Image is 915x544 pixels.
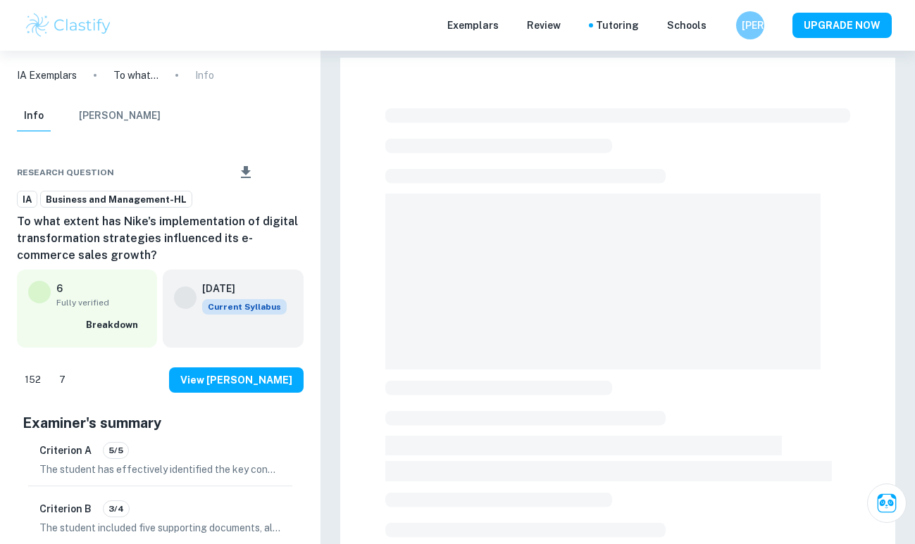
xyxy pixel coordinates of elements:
[18,193,37,207] span: IA
[39,501,92,517] h6: Criterion B
[278,164,290,181] div: Bookmark
[447,18,499,33] p: Exemplars
[202,299,287,315] div: This exemplar is based on the current syllabus. Feel free to refer to it for inspiration/ideas wh...
[17,373,49,387] span: 152
[104,444,128,457] span: 5/5
[51,369,73,391] div: Dislike
[24,11,113,39] img: Clastify logo
[667,18,707,33] a: Schools
[195,68,214,83] p: Info
[217,154,275,191] div: Download
[292,164,304,181] div: Report issue
[17,191,37,208] a: IA
[113,68,158,83] p: To what extent has Nike's implementation of digital transformation strategies influenced its e-co...
[736,11,764,39] button: [PERSON_NAME]
[527,18,561,33] p: Review
[202,281,275,296] h6: [DATE]
[596,18,639,33] a: Tutoring
[17,213,304,264] h6: To what extent has Nike's implementation of digital transformation strategies influenced its e-co...
[104,502,129,515] span: 3/4
[792,13,892,38] button: UPGRADE NOW
[169,367,304,393] button: View [PERSON_NAME]
[17,68,77,83] a: IA Exemplars
[39,443,92,458] h6: Criterion A
[79,101,161,132] button: [PERSON_NAME]
[202,299,287,315] span: Current Syllabus
[51,373,73,387] span: 7
[40,191,192,208] a: Business and Management-HL
[867,483,907,523] button: Ask Clai
[39,462,281,477] p: The student has effectively identified the key concept of change, which is clearly indicated on t...
[17,166,114,179] span: Research question
[718,22,725,29] button: Help and Feedback
[17,101,51,132] button: Info
[56,281,63,296] p: 6
[82,315,146,336] button: Breakdown
[23,412,298,434] h5: Examiner's summary
[56,296,146,309] span: Fully verified
[203,164,214,181] div: Share
[17,369,49,391] div: Like
[742,18,758,33] h6: [PERSON_NAME]
[41,193,192,207] span: Business and Management-HL
[39,520,281,536] p: The student included five supporting documents, all of which are contemporary and published withi...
